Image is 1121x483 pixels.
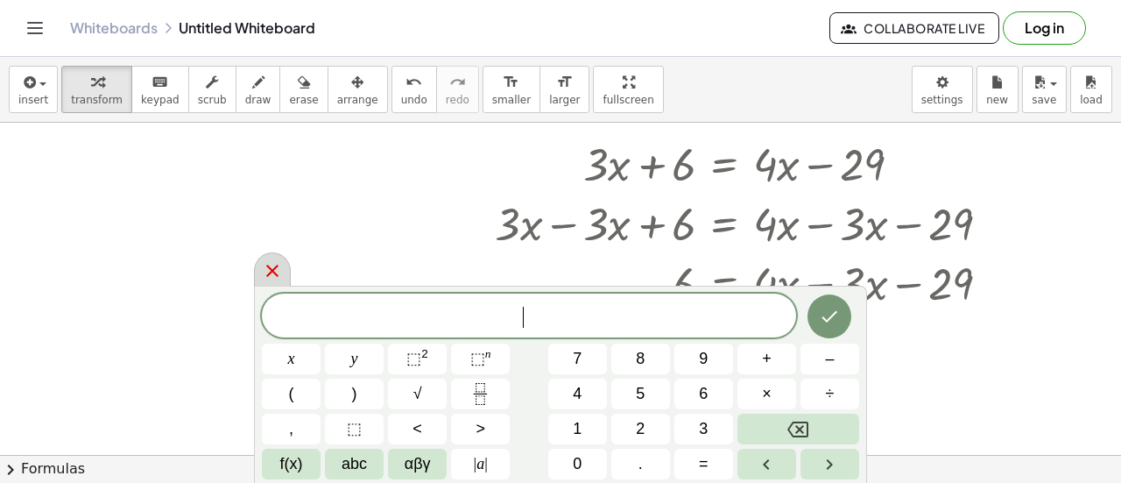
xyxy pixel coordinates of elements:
[388,414,447,444] button: Less than
[21,14,49,42] button: Toggle navigation
[800,379,859,409] button: Divide
[9,66,58,113] button: insert
[131,66,189,113] button: keyboardkeypad
[406,350,421,367] span: ⬚
[503,72,519,93] i: format_size
[262,344,321,374] button: x
[388,344,447,374] button: Squared
[826,382,835,406] span: ÷
[325,449,384,479] button: Alphabet
[280,452,303,476] span: f(x)
[152,72,168,93] i: keyboard
[436,66,479,113] button: redoredo
[483,66,540,113] button: format_sizesmaller
[573,417,582,441] span: 1
[844,20,984,36] span: Collaborate Live
[401,94,427,106] span: undo
[474,455,477,472] span: |
[262,379,321,409] button: (
[236,66,281,113] button: draw
[1032,94,1056,106] span: save
[451,414,510,444] button: Greater than
[245,94,271,106] span: draw
[800,344,859,374] button: Minus
[573,347,582,371] span: 7
[289,94,318,106] span: erase
[573,452,582,476] span: 0
[451,379,510,409] button: Fraction
[198,94,227,106] span: scrub
[611,414,670,444] button: 2
[762,382,772,406] span: ×
[636,347,645,371] span: 8
[921,94,963,106] span: settings
[342,452,367,476] span: abc
[446,94,469,106] span: redo
[611,344,670,374] button: 8
[412,417,422,441] span: <
[762,347,772,371] span: +
[549,94,580,106] span: larger
[737,379,796,409] button: Times
[71,94,123,106] span: transform
[674,344,733,374] button: 9
[70,19,158,37] a: Whiteboards
[807,295,851,338] button: Done
[347,417,362,441] span: ⬚
[262,449,321,479] button: Functions
[405,452,431,476] span: αβγ
[611,379,670,409] button: 5
[611,449,670,479] button: .
[829,12,999,44] button: Collaborate Live
[699,347,708,371] span: 9
[603,94,653,106] span: fullscreen
[1080,94,1103,106] span: load
[279,66,328,113] button: erase
[325,414,384,444] button: Placeholder
[825,347,834,371] span: –
[413,382,422,406] span: √
[737,449,796,479] button: Left arrow
[737,344,796,374] button: Plus
[18,94,48,106] span: insert
[492,94,531,106] span: smaller
[548,449,607,479] button: 0
[262,414,321,444] button: ,
[699,382,708,406] span: 6
[912,66,973,113] button: settings
[638,452,643,476] span: .
[421,347,428,360] sup: 2
[188,66,236,113] button: scrub
[451,344,510,374] button: Superscript
[289,417,293,441] span: ,
[485,347,491,360] sup: n
[325,379,384,409] button: )
[451,449,510,479] button: Absolute value
[288,347,295,371] span: x
[328,66,388,113] button: arrange
[548,414,607,444] button: 1
[470,350,485,367] span: ⬚
[289,382,294,406] span: (
[325,344,384,374] button: y
[1070,66,1112,113] button: load
[388,449,447,479] button: Greek alphabet
[388,379,447,409] button: Square root
[539,66,589,113] button: format_sizelarger
[636,382,645,406] span: 5
[405,72,422,93] i: undo
[391,66,437,113] button: undoundo
[141,94,180,106] span: keypad
[61,66,132,113] button: transform
[337,94,378,106] span: arrange
[476,417,485,441] span: >
[636,417,645,441] span: 2
[976,66,1019,113] button: new
[523,307,533,328] span: ​
[1003,11,1086,45] button: Log in
[699,452,709,476] span: =
[699,417,708,441] span: 3
[674,414,733,444] button: 3
[352,382,357,406] span: )
[484,455,488,472] span: |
